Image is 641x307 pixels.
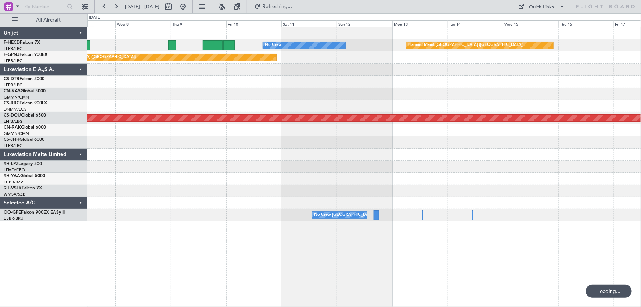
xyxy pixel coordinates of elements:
[4,94,29,100] a: GMMN/CMN
[4,58,23,64] a: LFPB/LBG
[4,138,44,142] a: CS-JHHGlobal 6000
[4,89,21,93] span: CN-KAS
[89,15,101,21] div: [DATE]
[8,14,80,26] button: All Aircraft
[503,20,558,27] div: Wed 15
[4,186,22,190] span: 9H-VSLK
[4,113,21,118] span: CS-DOU
[262,4,293,9] span: Refreshing...
[4,143,23,149] a: LFPB/LBG
[4,162,18,166] span: 9H-LPZ
[4,101,47,106] a: CS-RRCFalcon 900LX
[4,89,46,93] a: CN-KASGlobal 5000
[281,20,337,27] div: Sat 11
[337,20,392,27] div: Sun 12
[4,210,21,215] span: OO-GPE
[4,216,24,221] a: EBBR/BRU
[22,1,65,12] input: Trip Number
[314,210,437,221] div: No Crew [GEOGRAPHIC_DATA] ([GEOGRAPHIC_DATA] National)
[4,138,19,142] span: CS-JHH
[4,179,23,185] a: FCBB/BZV
[529,4,554,11] div: Quick Links
[4,40,40,45] a: F-HECDFalcon 7X
[4,131,29,136] a: GMMN/CMN
[515,1,569,13] button: Quick Links
[19,18,78,23] span: All Aircraft
[4,113,46,118] a: CS-DOUGlobal 6500
[4,82,23,88] a: LFPB/LBG
[4,174,20,178] span: 9H-YAA
[4,40,20,45] span: F-HECD
[4,101,19,106] span: CS-RRC
[4,46,23,51] a: LFPB/LBG
[4,192,25,197] a: WMSA/SZB
[4,77,19,81] span: CS-DTR
[4,119,23,124] a: LFPB/LBG
[4,125,46,130] a: CN-RAKGlobal 6000
[125,3,159,10] span: [DATE] - [DATE]
[392,20,448,27] div: Mon 13
[4,53,19,57] span: F-GPNJ
[171,20,226,27] div: Thu 9
[4,174,45,178] a: 9H-YAAGlobal 5000
[586,285,632,298] div: Loading...
[408,40,524,51] div: Planned Maint [GEOGRAPHIC_DATA] ([GEOGRAPHIC_DATA])
[558,20,614,27] div: Thu 16
[4,107,26,112] a: DNMM/LOS
[4,186,42,190] a: 9H-VSLKFalcon 7X
[4,167,25,173] a: LFMD/CEQ
[60,20,115,27] div: Tue 7
[4,162,42,166] a: 9H-LPZLegacy 500
[448,20,503,27] div: Tue 14
[4,125,21,130] span: CN-RAK
[4,77,44,81] a: CS-DTRFalcon 2000
[251,1,295,13] button: Refreshing...
[4,53,47,57] a: F-GPNJFalcon 900EX
[4,210,65,215] a: OO-GPEFalcon 900EX EASy II
[226,20,282,27] div: Fri 10
[115,20,171,27] div: Wed 8
[265,40,282,51] div: No Crew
